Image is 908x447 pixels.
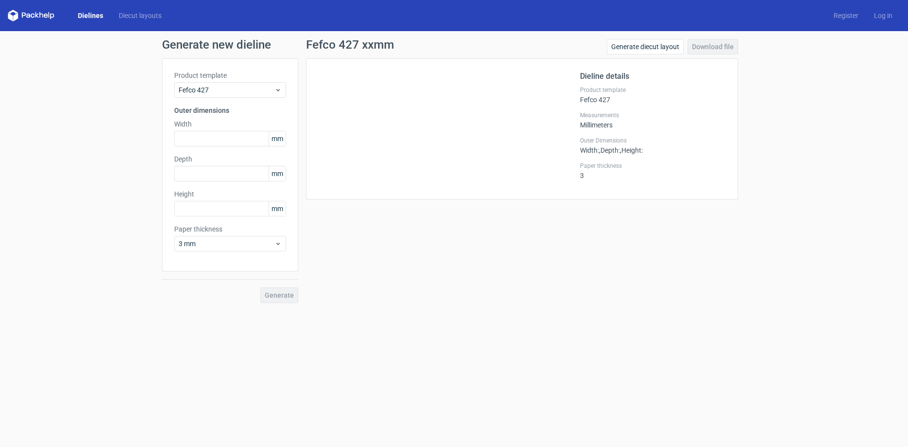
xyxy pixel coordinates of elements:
span: , Height : [620,146,643,154]
div: 3 [580,162,726,179]
span: mm [269,201,286,216]
h1: Generate new dieline [162,39,746,51]
a: Diecut layouts [111,11,169,20]
h3: Outer dimensions [174,106,286,115]
a: Register [826,11,866,20]
label: Paper thickness [580,162,726,170]
div: Fefco 427 [580,86,726,104]
h1: Fefco 427 xxmm [306,39,394,51]
label: Height [174,189,286,199]
a: Log in [866,11,900,20]
span: , Depth : [599,146,620,154]
a: Generate diecut layout [607,39,684,54]
a: Dielines [70,11,111,20]
label: Outer Dimensions [580,137,726,144]
div: Millimeters [580,111,726,129]
span: 3 mm [179,239,274,249]
label: Product template [580,86,726,94]
label: Measurements [580,111,726,119]
label: Depth [174,154,286,164]
span: mm [269,131,286,146]
label: Product template [174,71,286,80]
label: Paper thickness [174,224,286,234]
h2: Dieline details [580,71,726,82]
label: Width [174,119,286,129]
span: mm [269,166,286,181]
span: Fefco 427 [179,85,274,95]
span: Width : [580,146,599,154]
